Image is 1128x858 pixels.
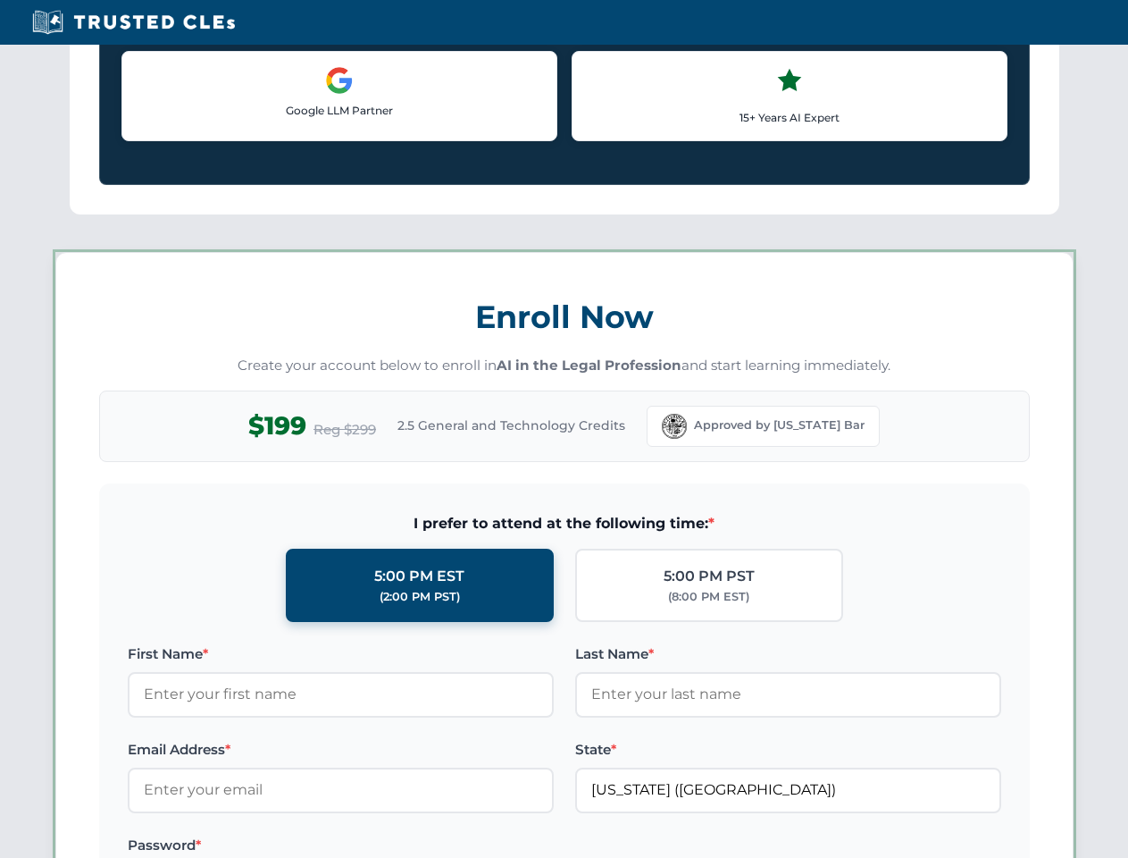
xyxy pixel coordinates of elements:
input: Enter your first name [128,672,554,717]
div: (2:00 PM PST) [380,588,460,606]
label: First Name [128,643,554,665]
label: State [575,739,1001,761]
img: Trusted CLEs [27,9,240,36]
input: Enter your email [128,768,554,812]
span: $199 [248,406,306,446]
div: 5:00 PM PST [664,565,755,588]
span: Reg $299 [313,419,376,441]
h3: Enroll Now [99,289,1030,345]
img: Florida Bar [662,414,687,439]
img: Google [325,66,354,95]
input: Enter your last name [575,672,1001,717]
p: Create your account below to enroll in and start learning immediately. [99,356,1030,376]
label: Email Address [128,739,554,761]
div: 5:00 PM EST [374,565,464,588]
span: Approved by [US_STATE] Bar [694,416,865,434]
input: Florida (FL) [575,768,1001,812]
label: Password [128,835,554,856]
label: Last Name [575,643,1001,665]
span: I prefer to attend at the following time: [128,512,1001,535]
div: (8:00 PM EST) [668,588,749,606]
span: 2.5 General and Technology Credits [397,416,625,435]
p: Google LLM Partner [137,102,542,119]
strong: AI in the Legal Profession [497,357,681,374]
p: 15+ Years AI Expert [587,109,992,126]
